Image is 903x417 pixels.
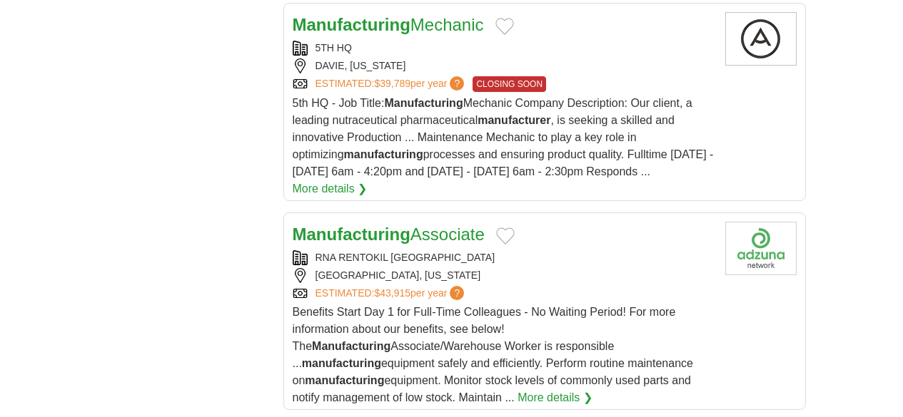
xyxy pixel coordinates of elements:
[302,357,381,369] strong: manufacturing
[293,180,368,197] a: More details ❯
[725,12,797,66] img: Company logo
[450,286,464,300] span: ?
[312,340,390,352] strong: Manufacturing
[293,306,693,403] span: Benefits Start Day 1 for Full-Time Colleagues - No Waiting Period! For more information about our...
[374,287,410,299] span: $43,915
[293,41,714,56] div: 5TH HQ
[293,250,714,265] div: RNA RENTOKIL [GEOGRAPHIC_DATA]
[293,58,714,73] div: DAVIE, [US_STATE]
[496,227,515,244] button: Add to favorite jobs
[518,389,592,406] a: More details ❯
[473,76,546,92] span: CLOSING SOON
[305,374,384,386] strong: manufacturing
[384,97,463,109] strong: Manufacturing
[344,148,423,160] strong: manufacturing
[293,15,484,34] a: ManufacturingMechanic
[293,225,410,244] strong: Manufacturing
[293,225,485,244] a: ManufacturingAssociate
[478,114,550,126] strong: manufacturer
[450,76,464,91] span: ?
[495,18,514,35] button: Add to favorite jobs
[293,97,714,177] span: 5th HQ - Job Title: Mechanic Company Description: Our client, a leading nutraceutical pharmaceuti...
[293,15,410,34] strong: Manufacturing
[316,76,468,92] a: ESTIMATED:$39,789per year?
[293,268,714,283] div: [GEOGRAPHIC_DATA], [US_STATE]
[374,78,410,89] span: $39,789
[725,222,797,275] img: Company logo
[316,286,468,301] a: ESTIMATED:$43,915per year?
